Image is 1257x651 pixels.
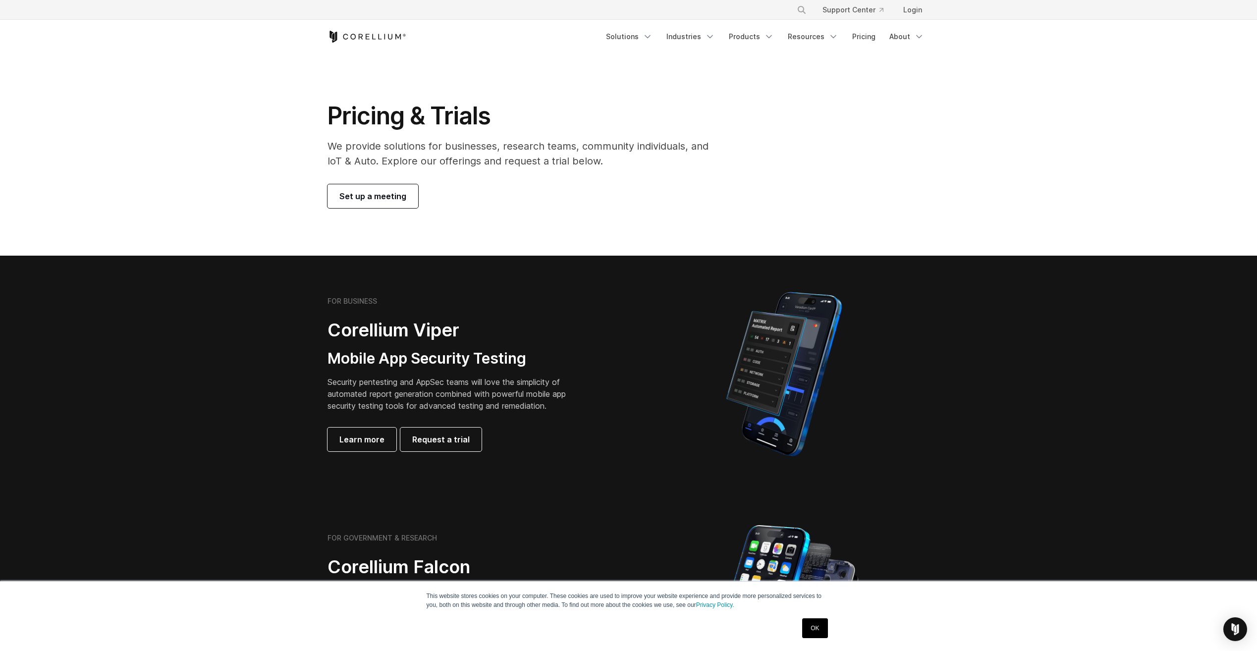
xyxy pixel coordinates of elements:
p: Security pentesting and AppSec teams will love the simplicity of automated report generation comb... [328,376,581,412]
a: Request a trial [400,428,482,451]
button: Search [793,1,811,19]
a: Set up a meeting [328,184,418,208]
div: Open Intercom Messenger [1223,617,1247,641]
a: OK [802,618,827,638]
h2: Corellium Viper [328,319,581,341]
h3: Mobile App Security Testing [328,349,581,368]
img: Corellium MATRIX automated report on iPhone showing app vulnerability test results across securit... [710,287,859,461]
a: Learn more [328,428,396,451]
a: Industries [660,28,721,46]
span: Learn more [339,434,384,445]
div: Navigation Menu [600,28,930,46]
a: Products [723,28,780,46]
a: Privacy Policy. [696,601,734,608]
div: Navigation Menu [785,1,930,19]
a: Solutions [600,28,658,46]
a: Login [895,1,930,19]
a: Corellium Home [328,31,406,43]
span: Set up a meeting [339,190,406,202]
h1: Pricing & Trials [328,101,722,131]
a: About [883,28,930,46]
a: Support Center [815,1,891,19]
h6: FOR BUSINESS [328,297,377,306]
h6: FOR GOVERNMENT & RESEARCH [328,534,437,542]
p: This website stores cookies on your computer. These cookies are used to improve your website expe... [427,592,831,609]
a: Pricing [846,28,881,46]
p: We provide solutions for businesses, research teams, community individuals, and IoT & Auto. Explo... [328,139,722,168]
span: Request a trial [412,434,470,445]
h2: Corellium Falcon [328,556,605,578]
a: Resources [782,28,844,46]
